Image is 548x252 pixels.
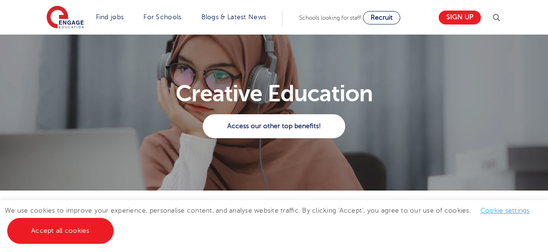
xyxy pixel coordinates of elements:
[371,14,393,21] span: Recruit
[439,11,481,24] a: Sign up
[49,82,500,105] h1: Creative Education
[201,13,267,21] a: Blogs & Latest News
[299,14,361,21] span: Schools looking for staff
[203,114,345,138] a: Access our other top benefits!
[7,218,114,244] a: Accept all cookies
[363,11,400,24] a: Recruit
[47,6,84,30] img: Engage Education
[480,207,530,214] a: Cookie settings
[143,13,181,21] a: For Schools
[96,13,124,21] a: Find jobs
[5,207,539,234] span: We use cookies to improve your experience, personalise content, and analyse website traffic. By c...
